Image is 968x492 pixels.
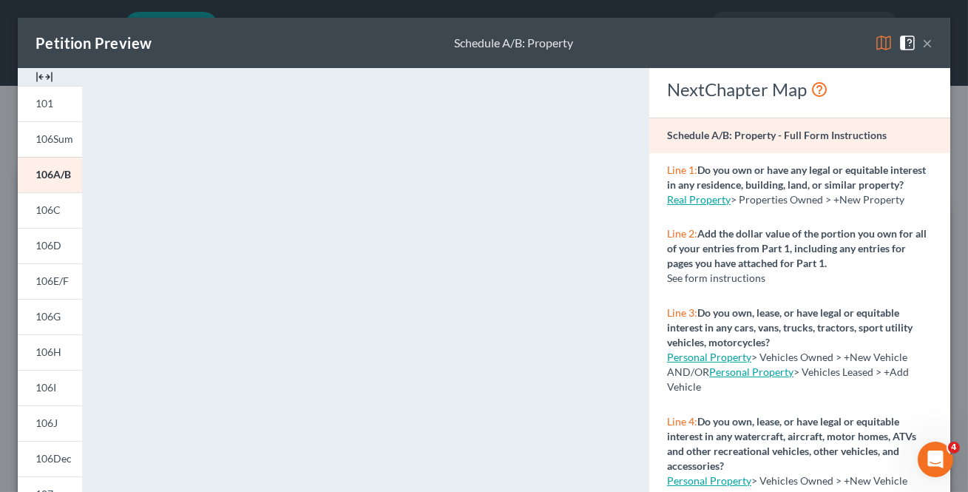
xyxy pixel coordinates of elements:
[18,405,82,441] a: 106J
[18,157,82,192] a: 106A/B
[18,228,82,263] a: 106D
[667,415,697,428] span: Line 4:
[35,310,61,323] span: 106G
[667,306,697,319] span: Line 3:
[18,299,82,334] a: 106G
[667,474,751,487] a: Personal Property
[18,441,82,476] a: 106Dec
[667,272,765,284] span: See form instructions
[35,168,71,181] span: 106A/B
[18,121,82,157] a: 106Sum
[667,78,933,101] div: NextChapter Map
[35,203,61,216] span: 106C
[918,442,953,477] iframe: Intercom live chat
[18,86,82,121] a: 101
[667,351,907,378] span: > Vehicles Owned > +New Vehicle AND/OR
[667,227,697,240] span: Line 2:
[898,34,916,52] img: help-close-5ba153eb36485ed6c1ea00a893f15db1cb9b99d6cae46e1a8edb6c62d00a1a76.svg
[35,274,69,287] span: 106E/F
[35,452,72,465] span: 106Dec
[667,227,927,269] strong: Add the dollar value of the portion you own for all of your entries from Part 1, including any en...
[35,346,61,358] span: 106H
[731,193,904,206] span: > Properties Owned > +New Property
[35,68,53,86] img: expand-e0f6d898513216a626fdd78e52531dac95497ffd26381d4c15ee2fc46db09dca.svg
[35,33,152,53] div: Petition Preview
[18,263,82,299] a: 106E/F
[922,34,933,52] button: ×
[667,365,909,393] span: > Vehicles Leased > +Add Vehicle
[709,365,793,378] a: Personal Property
[35,132,73,145] span: 106Sum
[18,370,82,405] a: 106I
[454,35,573,52] div: Schedule A/B: Property
[667,415,916,472] strong: Do you own, lease, or have legal or equitable interest in any watercraft, aircraft, motor homes, ...
[18,334,82,370] a: 106H
[35,417,58,429] span: 106J
[948,442,960,454] span: 4
[667,306,913,348] strong: Do you own, lease, or have legal or equitable interest in any cars, vans, trucks, tractors, sport...
[35,97,53,109] span: 101
[667,164,697,176] span: Line 1:
[667,164,926,191] strong: Do you own or have any legal or equitable interest in any residence, building, land, or similar p...
[875,34,893,52] img: map-eea8200ae884c6f1103ae1953ef3d486a96c86aabb227e865a55264e3737af1f.svg
[667,129,887,141] strong: Schedule A/B: Property - Full Form Instructions
[667,351,751,363] a: Personal Property
[35,239,61,252] span: 106D
[18,192,82,228] a: 106C
[667,193,731,206] a: Real Property
[35,381,56,394] span: 106I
